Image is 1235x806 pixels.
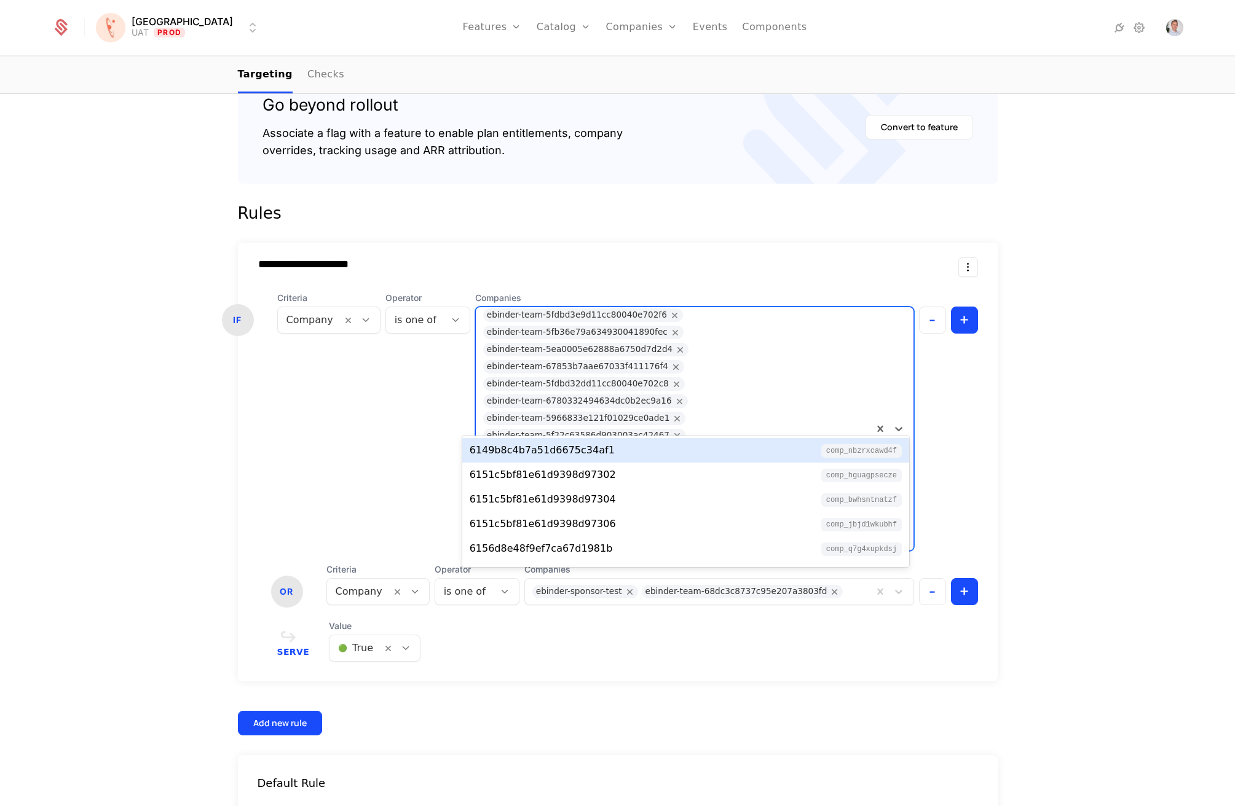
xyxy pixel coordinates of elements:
span: Criteria [277,292,381,304]
div: ebinder-team-5fb36e79a634930041890fec [487,326,668,339]
div: Remove ebinder-team-68dc3c8737c95e207a3803fd [827,585,843,598]
div: Remove ebinder-team-5ea0005e62888a6750d7d2d4 [673,343,689,356]
button: + [951,578,978,605]
div: Go beyond rollout [262,95,623,115]
div: 6149b8c4b7a51d6675c34af1 [470,443,615,458]
span: Operator [385,292,470,304]
button: Convert to feature [866,115,973,139]
button: - [919,307,946,334]
div: ebinder-team-5ea0005e62888a6750d7d2d4 [487,343,673,356]
div: Remove ebinder-team-5966833e121f01029ce0ade1 [669,412,685,425]
nav: Main [238,57,998,93]
div: 61603004865d25480e543ac8 [470,566,618,581]
button: + [951,307,978,334]
div: ebinder-team-5f22c63586d903003ac42467 [487,429,669,442]
div: UAT [132,26,149,39]
div: ebinder-team-5966833e121f01029ce0ade1 [487,412,670,425]
div: Remove ebinder-team-5fdbd32dd11cc80040e702c8 [669,377,685,391]
img: Sam Frey [1166,19,1183,36]
img: Florence [96,13,125,42]
span: comp_hGUagPsECZE [821,469,902,482]
div: ebinder-team-5fdbd32dd11cc80040e702c8 [487,377,669,391]
div: 6156d8e48f9ef7ca67d1981b [470,541,613,556]
button: Add new rule [238,711,322,735]
ul: Choose Sub Page [238,57,344,93]
div: Remove ebinder-team-5f22c63586d903003ac42467 [669,429,685,442]
div: OR [271,576,303,608]
div: IF [222,304,254,336]
a: Settings [1132,20,1146,35]
div: Associate a flag with a feature to enable plan entitlements, company overrides, tracking usage an... [262,125,623,159]
span: Criteria [326,563,430,576]
div: Rules [238,203,998,223]
a: Checks [307,57,344,93]
a: Integrations [1112,20,1127,35]
div: ebinder-team-5fdbd3e9d11cc80040e702f6 [487,308,667,322]
div: 6151c5bf81e61d9398d97306 [470,517,616,531]
div: Remove ebinder-team-6780332494634dc0b2ec9a16 [672,394,688,408]
span: Operator [435,563,519,576]
span: Serve [277,648,310,656]
div: ebinder-sponsor-test [536,585,622,598]
button: Select environment [100,14,260,41]
div: Remove ebinder-team-5fdbd3e9d11cc80040e702f6 [667,308,683,322]
div: ebinder-team-68dc3c8737c95e207a3803fd [645,585,827,598]
span: Companies [475,292,914,304]
span: [GEOGRAPHIC_DATA] [132,17,233,26]
div: ebinder-team-6780332494634dc0b2ec9a16 [487,394,672,408]
span: Companies [524,563,914,576]
button: Select action [958,257,978,277]
span: comp_Q7g4XUpKdsJ [821,542,902,556]
span: Prod [154,28,185,37]
button: Open user button [1166,19,1183,36]
button: - [919,578,946,605]
div: Remove ebinder-team-5fb36e79a634930041890fec [668,326,684,339]
div: Remove ebinder-sponsor-test [622,585,638,598]
span: Value [329,620,420,632]
div: 6151c5bf81e61d9398d97304 [470,492,616,507]
div: Default Rule [238,775,998,792]
span: comp_jBJd1wkUBHF [821,518,902,531]
div: Remove ebinder-team-67853b7aae67033f411176f4 [668,360,684,374]
div: ebinder-team-67853b7aae67033f411176f4 [487,360,668,374]
a: Targeting [238,57,293,93]
div: 6151c5bf81e61d9398d97302 [470,468,616,482]
span: comp_NbZrxcAwd4F [821,444,902,458]
div: Add new rule [253,717,307,729]
span: comp_BwhSNtnatzF [821,493,902,507]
